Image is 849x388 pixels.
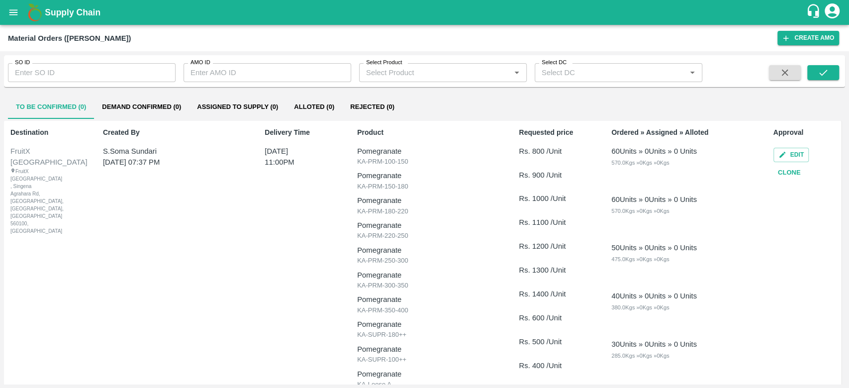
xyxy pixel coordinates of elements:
[519,241,584,252] p: Rs. 1200 /Unit
[2,1,25,24] button: open drawer
[519,127,584,138] p: Requested price
[519,146,584,157] p: Rs. 800 /Unit
[190,59,210,67] label: AMO ID
[265,127,330,138] p: Delivery Time
[357,281,492,291] p: KA-PRM-300-350
[773,164,805,182] button: Clone
[357,319,492,330] p: Pomegranate
[265,146,318,168] p: [DATE] 11:00PM
[45,7,100,17] b: Supply Chain
[357,127,492,138] p: Product
[519,217,584,228] p: Rs. 1100 /Unit
[45,5,806,19] a: Supply Chain
[542,59,566,67] label: Select DC
[777,31,839,45] button: Create AMO
[519,312,584,323] p: Rs. 600 /Unit
[611,304,669,310] span: 380.0 Kgs » 0 Kgs » 0 Kgs
[8,95,94,119] button: To Be Confirmed (0)
[519,360,584,371] p: Rs. 400 /Unit
[103,127,238,138] p: Created By
[611,291,697,301] div: 40 Units » 0 Units » 0 Units
[103,146,226,157] p: S.Soma Sundari
[611,127,746,138] p: Ordered » Assigned » Alloted
[10,146,74,168] div: FruitX [GEOGRAPHIC_DATA]
[10,127,76,138] p: Destination
[611,160,669,166] span: 570.0 Kgs » 0 Kgs » 0 Kgs
[357,256,492,266] p: KA-PRM-250-300
[538,66,670,79] input: Select DC
[357,245,492,256] p: Pomegranate
[519,193,584,204] p: Rs. 1000 /Unit
[357,231,492,241] p: KA-PRM-220-250
[357,170,492,181] p: Pomegranate
[357,369,492,380] p: Pomegranate
[8,32,131,45] div: Material Orders ([PERSON_NAME])
[366,59,402,67] label: Select Product
[357,146,492,157] p: Pomegranate
[773,127,839,138] p: Approval
[8,63,176,82] input: Enter SO ID
[357,157,492,167] p: KA-PRM-100-150
[611,256,669,262] span: 475.0 Kgs » 0 Kgs » 0 Kgs
[357,206,492,216] p: KA-PRM-180-220
[611,242,697,253] div: 50 Units » 0 Units » 0 Units
[519,289,584,299] p: Rs. 1400 /Unit
[611,353,669,359] span: 285.0 Kgs » 0 Kgs » 0 Kgs
[189,95,286,119] button: Assigned to Supply (0)
[357,305,492,315] p: KA-PRM-350-400
[103,157,226,168] p: [DATE] 07:37 PM
[611,146,697,157] div: 60 Units » 0 Units » 0 Units
[357,294,492,305] p: Pomegranate
[686,66,699,79] button: Open
[286,95,342,119] button: Alloted (0)
[519,336,584,347] p: Rs. 500 /Unit
[357,182,492,192] p: KA-PRM-150-180
[184,63,351,82] input: Enter AMO ID
[611,194,697,205] div: 60 Units » 0 Units » 0 Units
[519,170,584,181] p: Rs. 900 /Unit
[357,270,492,281] p: Pomegranate
[611,339,697,350] div: 30 Units » 0 Units » 0 Units
[362,66,507,79] input: Select Product
[773,148,809,162] button: Edit
[357,195,492,206] p: Pomegranate
[519,265,584,276] p: Rs. 1300 /Unit
[806,3,823,21] div: customer-support
[15,59,30,67] label: SO ID
[611,208,669,214] span: 570.0 Kgs » 0 Kgs » 0 Kgs
[357,344,492,355] p: Pomegranate
[357,330,492,340] p: KA-SUPR-180++
[357,355,492,365] p: KA-SUPR-100++
[510,66,523,79] button: Open
[10,168,49,235] div: FruitX [GEOGRAPHIC_DATA] , Singena Agrahara Rd, [GEOGRAPHIC_DATA], [GEOGRAPHIC_DATA], [GEOGRAPHIC...
[25,2,45,22] img: logo
[342,95,402,119] button: Rejected (0)
[357,220,492,231] p: Pomegranate
[823,2,841,23] div: account of current user
[94,95,189,119] button: Demand Confirmed (0)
